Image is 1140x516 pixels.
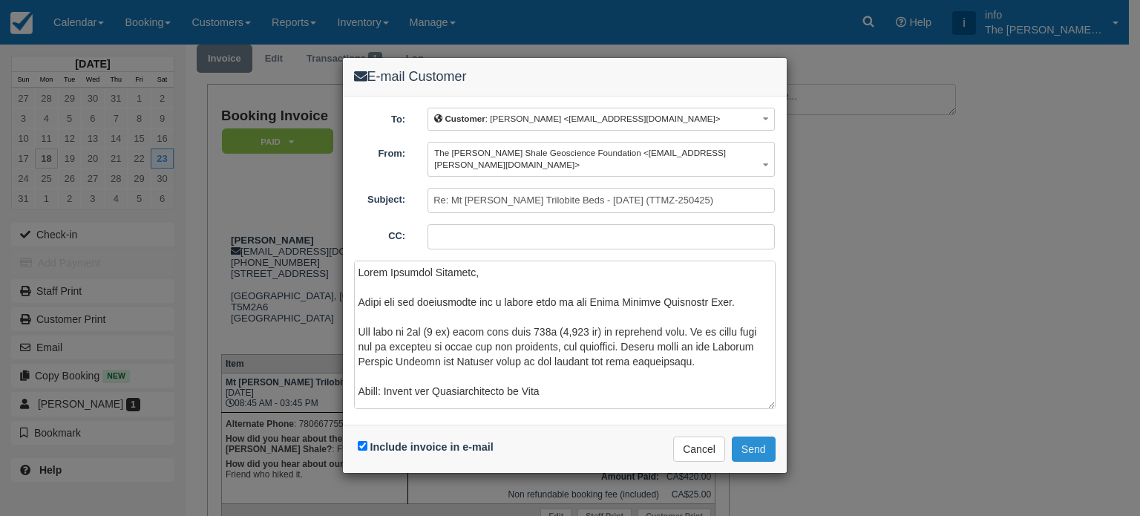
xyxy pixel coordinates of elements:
[343,188,417,207] label: Subject:
[370,441,494,453] label: Include invoice in e-mail
[354,69,776,85] h4: E-mail Customer
[445,114,485,123] b: Customer
[427,142,775,177] button: The [PERSON_NAME] Shale Geoscience Foundation <[EMAIL_ADDRESS][PERSON_NAME][DOMAIN_NAME]>
[434,114,720,123] span: : [PERSON_NAME] <[EMAIL_ADDRESS][DOMAIN_NAME]>
[343,108,417,127] label: To:
[732,437,776,462] button: Send
[434,148,726,170] span: The [PERSON_NAME] Shale Geoscience Foundation <[EMAIL_ADDRESS][PERSON_NAME][DOMAIN_NAME]>
[427,108,775,131] button: Customer: [PERSON_NAME] <[EMAIL_ADDRESS][DOMAIN_NAME]>
[673,437,725,462] button: Cancel
[343,142,417,161] label: From:
[343,224,417,244] label: CC:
